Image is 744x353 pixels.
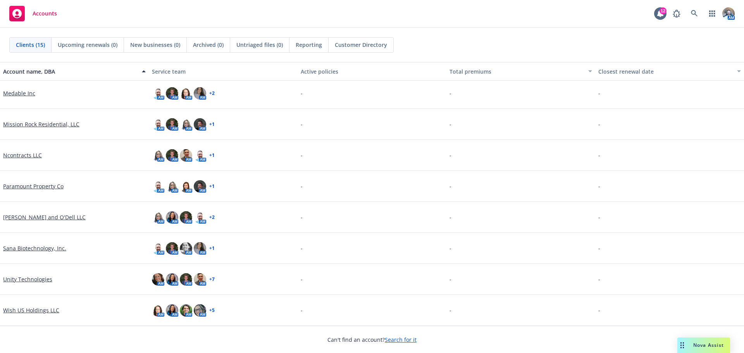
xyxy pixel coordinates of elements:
[660,7,666,14] div: 12
[180,87,192,100] img: photo
[152,304,164,317] img: photo
[152,118,164,131] img: photo
[3,244,66,252] a: Sana Biotechnology, Inc.
[194,211,206,224] img: photo
[3,120,79,128] a: Mission Rock Residential, LLC
[301,244,303,252] span: -
[301,275,303,283] span: -
[166,273,178,286] img: photo
[598,244,600,252] span: -
[449,213,451,221] span: -
[301,151,303,159] span: -
[209,153,215,158] a: + 1
[327,336,417,344] span: Can't find an account?
[3,151,42,159] a: Ncontracts LLC
[669,6,684,21] a: Report a Bug
[693,342,724,348] span: Nova Assist
[209,91,215,96] a: + 2
[301,89,303,97] span: -
[3,89,35,97] a: Medable Inc
[152,67,294,76] div: Service team
[3,275,52,283] a: Unity Technologies
[166,87,178,100] img: photo
[385,336,417,343] a: Search for it
[194,118,206,131] img: photo
[209,122,215,127] a: + 1
[236,41,283,49] span: Untriaged files (0)
[301,67,443,76] div: Active policies
[449,275,451,283] span: -
[298,62,446,81] button: Active policies
[166,118,178,131] img: photo
[152,273,164,286] img: photo
[193,41,224,49] span: Archived (0)
[58,41,117,49] span: Upcoming renewals (0)
[166,211,178,224] img: photo
[152,87,164,100] img: photo
[598,67,732,76] div: Closest renewal date
[598,89,600,97] span: -
[3,306,59,314] a: Wish US Holdings LLC
[301,182,303,190] span: -
[180,211,192,224] img: photo
[677,338,730,353] button: Nova Assist
[166,242,178,255] img: photo
[598,120,600,128] span: -
[449,89,451,97] span: -
[3,67,137,76] div: Account name, DBA
[16,41,45,49] span: Clients (15)
[449,182,451,190] span: -
[677,338,687,353] div: Drag to move
[449,120,451,128] span: -
[194,180,206,193] img: photo
[449,67,584,76] div: Total premiums
[449,151,451,159] span: -
[209,215,215,220] a: + 2
[598,213,600,221] span: -
[152,149,164,162] img: photo
[194,273,206,286] img: photo
[3,213,86,221] a: [PERSON_NAME] and O'Dell LLC
[296,41,322,49] span: Reporting
[598,151,600,159] span: -
[598,275,600,283] span: -
[598,306,600,314] span: -
[209,246,215,251] a: + 1
[194,242,206,255] img: photo
[194,149,206,162] img: photo
[209,308,215,313] a: + 5
[180,242,192,255] img: photo
[166,149,178,162] img: photo
[149,62,298,81] button: Service team
[180,180,192,193] img: photo
[180,149,192,162] img: photo
[6,3,60,24] a: Accounts
[194,304,206,317] img: photo
[209,277,215,282] a: + 7
[166,304,178,317] img: photo
[687,6,702,21] a: Search
[180,273,192,286] img: photo
[449,306,451,314] span: -
[704,6,720,21] a: Switch app
[194,87,206,100] img: photo
[152,211,164,224] img: photo
[130,41,180,49] span: New businesses (0)
[301,120,303,128] span: -
[335,41,387,49] span: Customer Directory
[180,304,192,317] img: photo
[180,118,192,131] img: photo
[446,62,595,81] button: Total premiums
[166,180,178,193] img: photo
[3,182,64,190] a: Paramount Property Co
[301,306,303,314] span: -
[301,213,303,221] span: -
[33,10,57,17] span: Accounts
[595,62,744,81] button: Closest renewal date
[152,180,164,193] img: photo
[209,184,215,189] a: + 1
[722,7,735,20] img: photo
[598,182,600,190] span: -
[152,242,164,255] img: photo
[449,244,451,252] span: -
